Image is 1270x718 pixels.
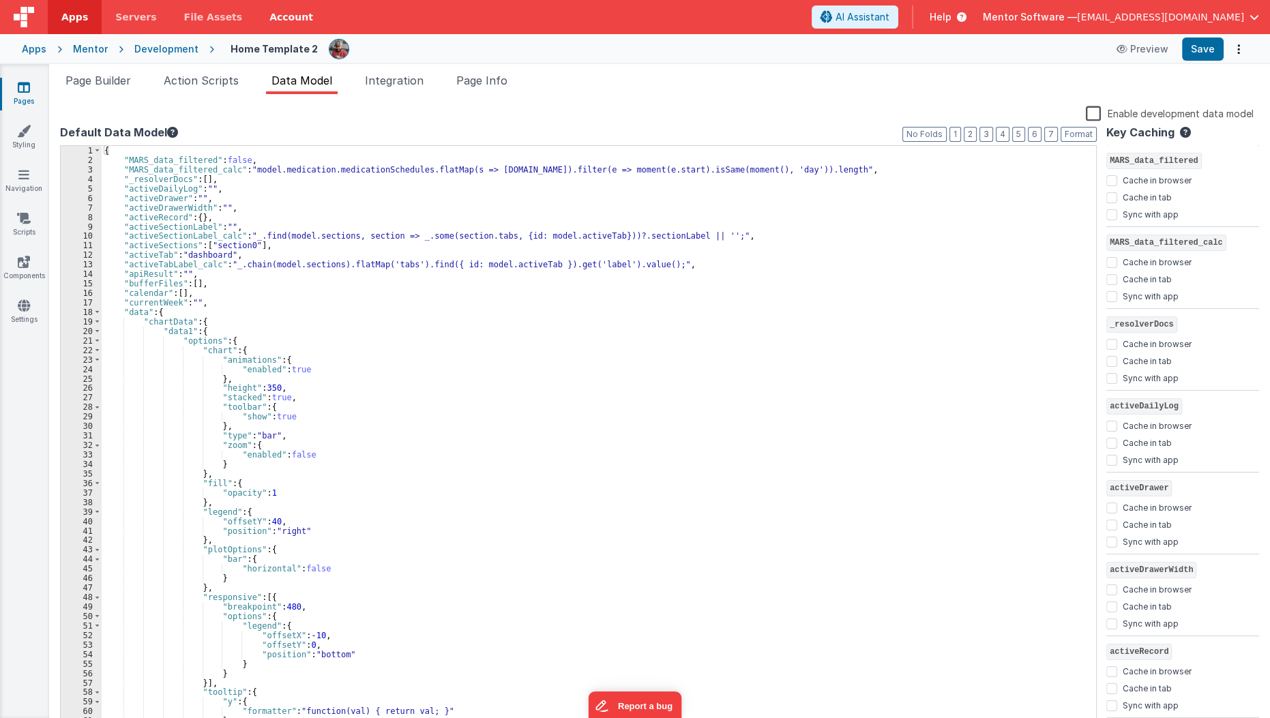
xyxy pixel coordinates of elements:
[61,365,102,374] div: 24
[983,10,1077,24] span: Mentor Software —
[61,640,102,650] div: 53
[22,42,46,56] div: Apps
[1123,288,1179,302] label: Sync with app
[61,194,102,203] div: 6
[1061,127,1097,142] button: Format
[61,460,102,469] div: 34
[61,612,102,621] div: 50
[1123,207,1179,220] label: Sync with app
[1106,316,1177,333] span: _resolverDocs
[1106,153,1202,169] span: MARS_data_filtered
[61,517,102,526] div: 40
[61,412,102,421] div: 29
[1077,10,1244,24] span: [EMAIL_ADDRESS][DOMAIN_NAME]
[1123,698,1179,711] label: Sync with app
[812,5,898,29] button: AI Assistant
[61,573,102,583] div: 46
[1123,534,1179,548] label: Sync with app
[1182,38,1224,61] button: Save
[61,231,102,241] div: 10
[329,40,349,59] img: eba322066dbaa00baf42793ca2fab581
[61,165,102,175] div: 3
[1123,452,1179,466] label: Sync with app
[61,203,102,213] div: 7
[61,469,102,479] div: 35
[949,127,961,142] button: 1
[61,298,102,308] div: 17
[61,650,102,659] div: 54
[1123,599,1172,612] label: Cache in tab
[61,583,102,593] div: 47
[61,308,102,317] div: 18
[61,564,102,573] div: 45
[1106,235,1226,251] span: MARS_data_filtered_calc
[61,440,102,450] div: 32
[61,213,102,222] div: 8
[61,336,102,346] div: 21
[1123,418,1192,432] label: Cache in browser
[61,659,102,669] div: 55
[61,402,102,412] div: 28
[61,269,102,279] div: 14
[61,687,102,697] div: 58
[231,44,318,54] h4: Home Template 2
[1123,616,1179,629] label: Sync with app
[73,42,108,56] div: Mentor
[61,10,88,24] span: Apps
[61,706,102,716] div: 60
[1123,336,1192,350] label: Cache in browser
[61,184,102,194] div: 5
[1106,127,1175,139] h4: Key Caching
[1108,38,1177,60] button: Preview
[456,74,507,87] span: Page Info
[60,124,178,140] button: Default Data Model
[61,374,102,384] div: 25
[1123,173,1192,186] label: Cache in browser
[61,697,102,706] div: 59
[271,74,332,87] span: Data Model
[902,127,947,142] button: No Folds
[61,535,102,545] div: 42
[61,393,102,402] div: 27
[979,127,993,142] button: 3
[61,669,102,678] div: 56
[65,74,131,87] span: Page Builder
[1086,105,1254,121] label: Enable development data model
[61,526,102,536] div: 41
[1106,562,1196,578] span: activeDrawerWidth
[1012,127,1025,142] button: 5
[930,10,951,24] span: Help
[996,127,1009,142] button: 4
[1229,40,1248,59] button: Options
[61,554,102,564] div: 44
[61,327,102,336] div: 20
[1123,500,1192,513] label: Cache in browser
[61,383,102,393] div: 26
[61,222,102,232] div: 9
[61,631,102,640] div: 52
[61,241,102,250] div: 11
[1044,127,1058,142] button: 7
[61,450,102,460] div: 33
[61,479,102,488] div: 36
[61,288,102,298] div: 16
[983,10,1259,24] button: Mentor Software — [EMAIL_ADDRESS][DOMAIN_NAME]
[1106,398,1182,415] span: activeDailyLog
[1123,370,1179,384] label: Sync with app
[61,279,102,288] div: 15
[1123,517,1172,530] label: Cache in tab
[964,127,977,142] button: 2
[1123,254,1192,268] label: Cache in browser
[61,498,102,507] div: 38
[836,10,889,24] span: AI Assistant
[1028,127,1042,142] button: 6
[1123,582,1192,595] label: Cache in browser
[365,74,424,87] span: Integration
[61,545,102,554] div: 43
[61,421,102,431] div: 30
[61,250,102,260] div: 12
[115,10,156,24] span: Servers
[61,317,102,327] div: 19
[61,678,102,688] div: 57
[1123,435,1172,449] label: Cache in tab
